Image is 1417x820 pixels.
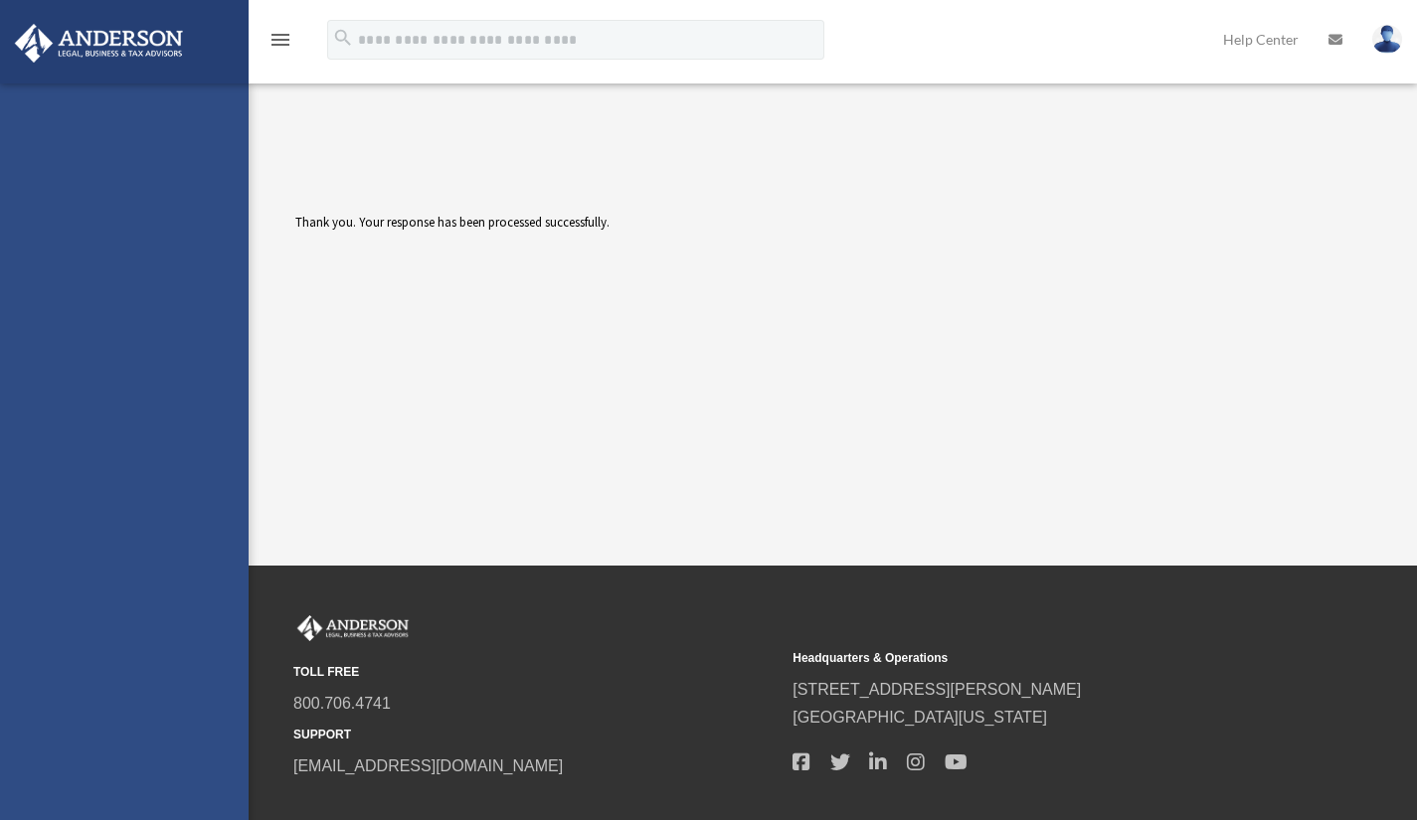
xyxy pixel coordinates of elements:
a: [STREET_ADDRESS][PERSON_NAME] [793,681,1081,698]
small: SUPPORT [293,725,779,745]
a: [EMAIL_ADDRESS][DOMAIN_NAME] [293,757,563,774]
i: menu [268,28,292,52]
img: User Pic [1372,25,1402,54]
a: menu [268,35,292,52]
i: search [332,27,354,49]
img: Anderson Advisors Platinum Portal [9,24,189,63]
small: Headquarters & Operations [793,648,1278,669]
a: 800.706.4741 [293,695,391,712]
a: [GEOGRAPHIC_DATA][US_STATE] [793,709,1047,726]
img: Anderson Advisors Platinum Portal [293,615,413,641]
small: TOLL FREE [293,662,779,683]
div: Thank you. Your response has been processed successfully. [295,212,1035,361]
